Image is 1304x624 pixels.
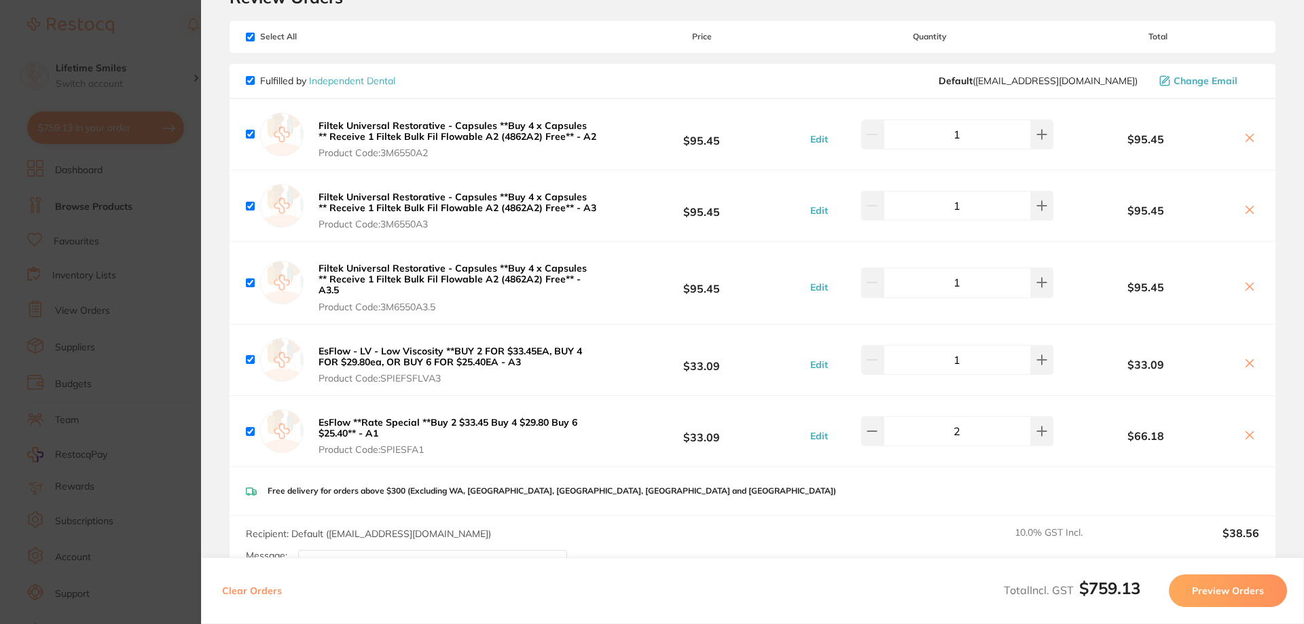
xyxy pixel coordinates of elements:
button: Edit [806,430,832,442]
button: Edit [806,281,832,293]
span: Product Code: 3M6550A2 [319,147,596,158]
span: Total [1057,32,1259,41]
b: EsFlow - LV - Low Viscosity **BUY 2 FOR $33.45EA, BUY 4 FOR $29.80ea, OR BUY 6 FOR $25.40EA - A3 [319,345,582,368]
span: Select All [246,32,382,41]
b: $95.45 [1057,281,1235,293]
span: 10.0 % GST Incl. [1015,527,1131,557]
img: empty.jpg [260,261,304,304]
img: empty.jpg [260,338,304,382]
b: Filtek Universal Restorative - Capsules **Buy 4 x Capsules ** Receive 1 Filtek Bulk Fil Flowable ... [319,262,587,296]
button: Filtek Universal Restorative - Capsules **Buy 4 x Capsules ** Receive 1 Filtek Bulk Fil Flowable ... [314,120,600,159]
button: Change Email [1155,75,1259,87]
img: empty.jpg [260,113,304,156]
button: Preview Orders [1169,574,1287,607]
img: empty.jpg [260,184,304,227]
b: $33.09 [600,419,803,444]
span: Product Code: 3M6550A3.5 [319,301,596,312]
button: Edit [806,133,832,145]
label: Message: [246,550,287,562]
span: Recipient: Default ( [EMAIL_ADDRESS][DOMAIN_NAME] ) [246,528,491,540]
b: $95.45 [600,122,803,147]
span: Product Code: SPIEFSFLVA3 [319,373,596,384]
b: $66.18 [1057,430,1235,442]
button: Clear Orders [218,574,286,607]
b: Default [939,75,973,87]
a: Independent Dental [309,75,395,87]
output: $38.56 [1142,527,1259,557]
span: orders@independentdental.com.au [939,75,1138,86]
span: Product Code: SPIESFA1 [319,444,596,455]
span: Change Email [1174,75,1237,86]
img: empty.jpg [260,409,304,453]
span: Product Code: 3M6550A3 [319,219,596,230]
button: Filtek Universal Restorative - Capsules **Buy 4 x Capsules ** Receive 1 Filtek Bulk Fil Flowable ... [314,262,600,312]
b: $95.45 [600,194,803,219]
span: Price [600,32,803,41]
p: Free delivery for orders above $300 (Excluding WA, [GEOGRAPHIC_DATA], [GEOGRAPHIC_DATA], [GEOGRAP... [268,486,836,496]
b: Filtek Universal Restorative - Capsules **Buy 4 x Capsules ** Receive 1 Filtek Bulk Fil Flowable ... [319,120,596,143]
b: Filtek Universal Restorative - Capsules **Buy 4 x Capsules ** Receive 1 Filtek Bulk Fil Flowable ... [319,191,596,214]
b: EsFlow **Rate Special **Buy 2 $33.45 Buy 4 $29.80 Buy 6 $25.40** - A1 [319,416,577,439]
b: $33.09 [1057,359,1235,371]
b: $95.45 [1057,133,1235,145]
b: $95.45 [600,270,803,295]
button: Edit [806,359,832,371]
b: $95.45 [1057,204,1235,217]
span: Total Incl. GST [1004,583,1140,597]
button: EsFlow - LV - Low Viscosity **BUY 2 FOR $33.45EA, BUY 4 FOR $29.80ea, OR BUY 6 FOR $25.40EA - A3 ... [314,345,600,384]
p: Fulfilled by [260,75,395,86]
b: $33.09 [600,347,803,372]
span: Quantity [803,32,1057,41]
b: $759.13 [1079,578,1140,598]
button: Edit [806,204,832,217]
button: Filtek Universal Restorative - Capsules **Buy 4 x Capsules ** Receive 1 Filtek Bulk Fil Flowable ... [314,191,600,230]
button: EsFlow **Rate Special **Buy 2 $33.45 Buy 4 $29.80 Buy 6 $25.40** - A1 Product Code:SPIESFA1 [314,416,600,456]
